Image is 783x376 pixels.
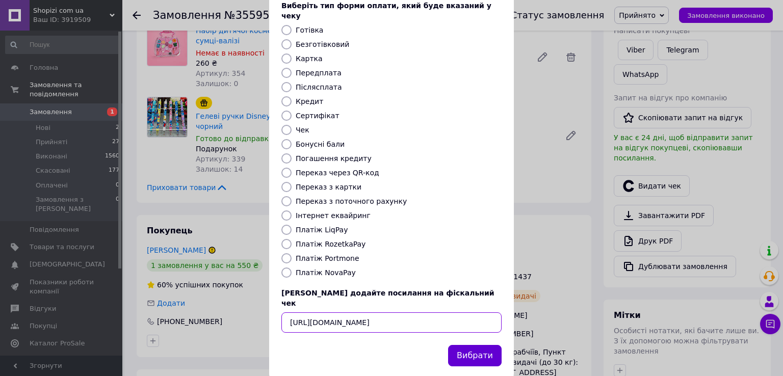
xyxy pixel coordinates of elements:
label: Переказ з поточного рахунку [296,197,407,205]
label: Платіж LiqPay [296,226,348,234]
label: Бонусні бали [296,140,345,148]
label: Інтернет еквайринг [296,211,371,220]
label: Переказ через QR-код [296,169,379,177]
label: Кредит [296,97,323,105]
span: Виберіть тип форми оплати, який буде вказаний у чеку [281,2,491,20]
label: Передплата [296,69,342,77]
label: Платіж Portmone [296,254,359,262]
label: Картка [296,55,323,63]
label: Післясплата [296,83,342,91]
label: Погашення кредиту [296,154,372,163]
label: Готівка [296,26,323,34]
button: Вибрати [448,345,502,367]
label: Платіж NovaPay [296,268,356,277]
span: [PERSON_NAME] додайте посилання на фіскальний чек [281,289,494,307]
label: Безготівковий [296,40,349,48]
label: Сертифікат [296,112,340,120]
input: URL чека [281,312,502,333]
label: Чек [296,126,309,134]
label: Платіж RozetkaPay [296,240,366,248]
label: Переказ з картки [296,183,361,191]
